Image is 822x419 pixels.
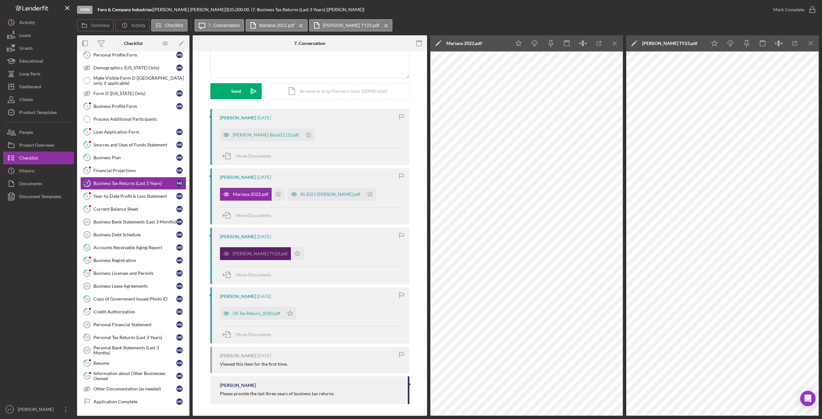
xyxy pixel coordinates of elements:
[98,7,152,12] b: Fern & Company Industries
[93,219,176,224] div: Business Bank Statements (Last 3 Months)
[19,55,43,69] div: Educational
[85,374,89,378] tspan: 22
[176,270,183,276] div: M S
[3,403,74,416] button: SP[PERSON_NAME]
[165,23,183,28] label: Checklist
[85,361,89,365] tspan: 21
[86,155,88,160] tspan: 5
[176,90,183,97] div: M S
[80,318,186,331] a: 18Personal Financial StatementMS
[220,175,256,180] div: [PERSON_NAME]
[19,126,33,140] div: People
[93,168,176,173] div: Financial Projections
[220,353,256,358] div: [PERSON_NAME]
[80,254,186,267] a: 13Business RegistrationMS
[220,307,296,320] button: US Tax Return_2020.pdf
[257,234,271,239] time: 2025-07-04 00:56
[80,382,186,395] a: Other Documentation (as needed)MS
[3,67,74,80] a: Long-Term
[80,177,186,190] a: 7Business Tax Returns (Last 3 Years)MS
[86,168,88,172] tspan: 6
[16,403,58,417] div: [PERSON_NAME]
[93,284,176,289] div: Business Lease Agreements
[3,152,74,164] button: Checklist
[93,104,176,109] div: Business Profile Form
[85,245,89,249] tspan: 12
[231,83,241,99] div: Send
[93,386,176,391] div: Other Documentation (as needed)
[19,16,35,31] div: Activity
[19,29,31,43] div: Loans
[323,23,380,28] label: [PERSON_NAME] TY23.pdf
[86,104,88,108] tspan: 2
[80,138,186,151] a: 4Sources and Uses of Funds StatementMS
[446,41,482,46] div: Mariana 2022.pdf
[3,16,74,29] button: Activity
[93,232,176,237] div: Business Debt Schedule
[3,126,74,139] a: People
[257,115,271,120] time: 2025-07-04 00:58
[80,126,186,138] a: 3Loan Application FormMS
[301,192,360,197] div: RI 2021 [PERSON_NAME].pdf
[220,294,256,299] div: [PERSON_NAME]
[233,251,288,256] div: [PERSON_NAME] TY23.pdf
[3,139,74,152] button: Project Overview
[3,29,74,42] button: Loans
[93,245,176,250] div: Accounts Receivable Aging Report
[131,23,145,28] label: Activity
[3,55,74,67] button: Educational
[80,215,186,228] a: 10Business Bank Statements (Last 3 Months)MS
[86,53,88,57] tspan: 1
[93,335,176,340] div: Personal Tax Returns (Last 3 Years)
[85,348,89,352] tspan: 20
[86,143,88,147] tspan: 4
[19,152,38,166] div: Checklist
[176,193,183,199] div: M S
[19,106,57,120] div: Product Templates
[80,87,186,100] a: Form D ([US_STATE] Only)MS
[93,129,176,135] div: Loan Application Form
[220,115,256,120] div: [PERSON_NAME]
[3,164,74,177] button: History
[80,164,186,177] a: 6Financial ProjectionsMS
[80,203,186,215] a: 9Current Balance SheetMS
[3,190,74,203] button: Document Templates
[124,41,143,46] div: Checklist
[259,23,294,28] label: Mariana 2022.pdf
[176,142,183,148] div: M S
[220,247,304,260] button: [PERSON_NAME] TY23.pdf
[93,345,176,355] div: Personal Bank Statements (Last 3 Months)
[93,65,176,70] div: Demographics ([US_STATE] Only)
[93,371,176,381] div: Information about Other Businesses Owned
[80,395,186,408] a: Application CompleteMS
[176,129,183,135] div: M S
[176,321,183,328] div: M S
[85,297,89,301] tspan: 16
[80,292,186,305] a: 16Copy of Government Issued Photo IDMS
[19,139,54,153] div: Project Overview
[3,93,74,106] a: Clients
[257,294,271,299] time: 2025-07-04 00:55
[3,42,74,55] button: Grants
[236,332,271,337] span: Move Documents
[19,164,34,179] div: History
[220,327,278,343] button: Move Documents
[176,52,183,58] div: M S
[176,283,183,289] div: M S
[233,311,280,316] div: US Tax Return_2020.pdf
[80,151,186,164] a: 5Business PlanMS
[233,132,299,137] div: [PERSON_NAME]-Buck21 (1).pdf
[176,231,183,238] div: M S
[80,267,186,280] a: 14Business Licenses and PermitsMS
[86,194,88,198] tspan: 8
[80,61,186,74] a: Demographics ([US_STATE] Only)MS
[3,177,74,190] button: Documents
[93,142,176,147] div: Sources and Uses of Funds Statement
[85,233,89,237] tspan: 11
